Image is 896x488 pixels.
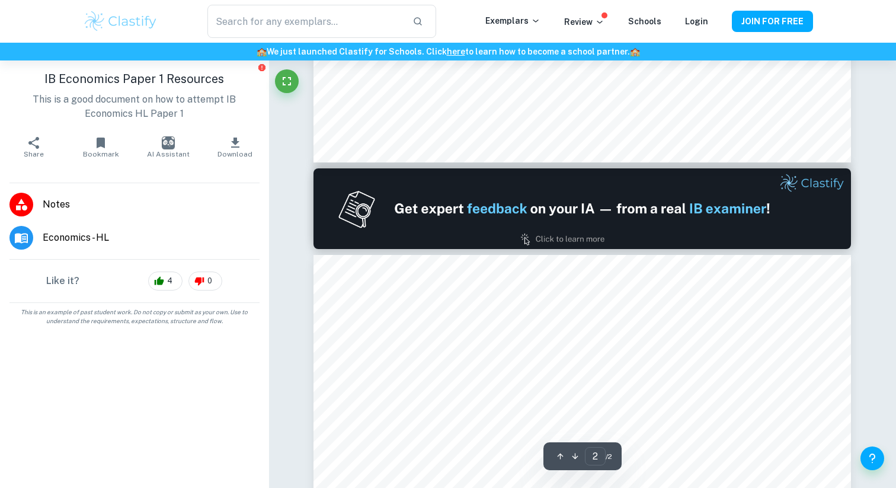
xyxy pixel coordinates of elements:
button: Bookmark [67,130,134,164]
span: Share [24,150,44,158]
button: Report issue [258,63,267,72]
button: AI Assistant [135,130,201,164]
span: 4 [161,275,179,287]
div: 4 [148,272,183,291]
span: / 2 [606,451,612,462]
p: This is a good document on how to attempt IB Economics HL Paper 1 [9,93,260,121]
img: Clastify logo [83,9,158,33]
span: Download [217,150,252,158]
span: Bookmark [83,150,119,158]
h6: We just launched Clastify for Schools. Click to learn how to become a school partner. [2,45,894,58]
span: Notes [43,197,260,212]
img: AI Assistant [162,136,175,149]
img: Ad [313,168,851,249]
button: Help and Feedback [860,446,884,470]
span: Economics - HL [43,231,260,245]
span: 🏫 [257,47,267,56]
a: Login [685,17,708,26]
span: This is an example of past student work. Do not copy or submit as your own. Use to understand the... [5,308,264,326]
button: Fullscreen [275,69,299,93]
a: Schools [628,17,661,26]
button: JOIN FOR FREE [732,11,813,32]
span: AI Assistant [147,150,190,158]
p: Review [564,15,604,28]
h6: Like it? [46,274,79,288]
span: 0 [201,275,219,287]
a: here [447,47,465,56]
p: Exemplars [485,14,540,27]
div: 0 [188,272,222,291]
button: Download [201,130,268,164]
input: Search for any exemplars... [207,5,403,38]
h1: IB Economics Paper 1 Resources [9,70,260,88]
span: 🏫 [630,47,640,56]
